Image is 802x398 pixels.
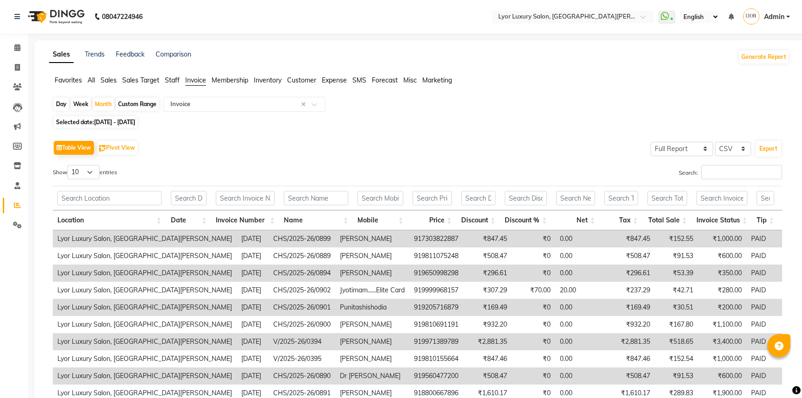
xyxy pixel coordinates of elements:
[212,76,248,84] span: Membership
[335,282,409,299] td: Jyotimam......Elite Card
[698,230,746,247] td: ₹1,000.00
[97,141,138,155] button: Pivot View
[335,265,409,282] td: [PERSON_NAME]
[237,299,269,316] td: [DATE]
[287,76,316,84] span: Customer
[254,76,282,84] span: Inventory
[88,76,95,84] span: All
[335,316,409,333] td: [PERSON_NAME]
[49,46,74,63] a: Sales
[409,299,463,316] td: 919205716879
[606,247,655,265] td: ₹508.47
[269,282,335,299] td: CHS/2025-26/0902
[752,210,779,230] th: Tip: activate to sort column ascending
[457,210,501,230] th: Discount: activate to sort column ascending
[600,210,643,230] th: Tax: activate to sort column ascending
[408,210,456,230] th: Price: activate to sort column ascending
[655,299,698,316] td: ₹30.51
[698,299,746,316] td: ₹200.00
[237,367,269,385] td: [DATE]
[604,191,638,205] input: Search Tax
[647,191,687,205] input: Search Total Sale
[53,230,237,247] td: Lyor Luxury Salon, [GEOGRAPHIC_DATA][PERSON_NAME]
[763,361,793,389] iframe: chat widget
[71,98,91,111] div: Week
[555,350,606,367] td: 0.00
[606,299,655,316] td: ₹169.49
[698,282,746,299] td: ₹280.00
[237,247,269,265] td: [DATE]
[505,191,547,205] input: Search Discount %
[463,247,512,265] td: ₹508.47
[643,210,692,230] th: Total Sale: activate to sort column ascending
[100,76,117,84] span: Sales
[555,247,606,265] td: 0.00
[93,98,114,111] div: Month
[335,350,409,367] td: [PERSON_NAME]
[463,282,512,299] td: ₹307.29
[57,191,162,205] input: Search Location
[53,165,117,179] label: Show entries
[756,141,781,157] button: Export
[54,141,94,155] button: Table View
[512,265,555,282] td: ₹0
[237,230,269,247] td: [DATE]
[211,210,279,230] th: Invoice Number: activate to sort column ascending
[463,299,512,316] td: ₹169.49
[269,350,335,367] td: V/2025-26/0395
[85,50,105,58] a: Trends
[409,247,463,265] td: 919811075248
[122,76,159,84] span: Sales Target
[606,367,655,385] td: ₹508.47
[409,265,463,282] td: 919650998298
[606,282,655,299] td: ₹237.29
[53,247,237,265] td: Lyor Luxury Salon, [GEOGRAPHIC_DATA][PERSON_NAME]
[655,265,698,282] td: ₹53.39
[463,333,512,350] td: ₹2,881.35
[53,367,237,385] td: Lyor Luxury Salon, [GEOGRAPHIC_DATA][PERSON_NAME]
[237,333,269,350] td: [DATE]
[512,350,555,367] td: ₹0
[413,191,451,205] input: Search Price
[357,191,403,205] input: Search Mobile
[269,333,335,350] td: V/2025-26/0394
[679,165,782,179] label: Search:
[655,282,698,299] td: ₹42.71
[269,265,335,282] td: CHS/2025-26/0894
[185,76,206,84] span: Invoice
[463,367,512,385] td: ₹508.47
[67,165,100,179] select: Showentries
[53,316,237,333] td: Lyor Luxury Salon, [GEOGRAPHIC_DATA][PERSON_NAME]
[409,282,463,299] td: 919999968157
[409,367,463,385] td: 919560477200
[352,76,366,84] span: SMS
[55,76,82,84] span: Favorites
[269,299,335,316] td: CHS/2025-26/0901
[53,333,237,350] td: Lyor Luxury Salon, [GEOGRAPHIC_DATA][PERSON_NAME]
[171,191,207,205] input: Search Date
[99,145,106,152] img: pivot.png
[422,76,452,84] span: Marketing
[512,247,555,265] td: ₹0
[606,265,655,282] td: ₹296.61
[165,76,180,84] span: Staff
[461,191,496,205] input: Search Discount
[500,210,551,230] th: Discount %: activate to sort column ascending
[409,350,463,367] td: 919810155664
[279,210,353,230] th: Name: activate to sort column ascending
[698,333,746,350] td: ₹3,400.00
[463,265,512,282] td: ₹296.61
[353,210,408,230] th: Mobile: activate to sort column ascending
[269,367,335,385] td: CHS/2025-26/0890
[53,210,166,230] th: Location: activate to sort column ascending
[335,367,409,385] td: Dr [PERSON_NAME]
[698,265,746,282] td: ₹350.00
[463,316,512,333] td: ₹932.20
[237,316,269,333] td: [DATE]
[335,299,409,316] td: Punitashishodia
[655,247,698,265] td: ₹91.53
[116,98,159,111] div: Custom Range
[698,247,746,265] td: ₹600.00
[739,51,789,63] button: Generate Report
[322,76,347,84] span: Expense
